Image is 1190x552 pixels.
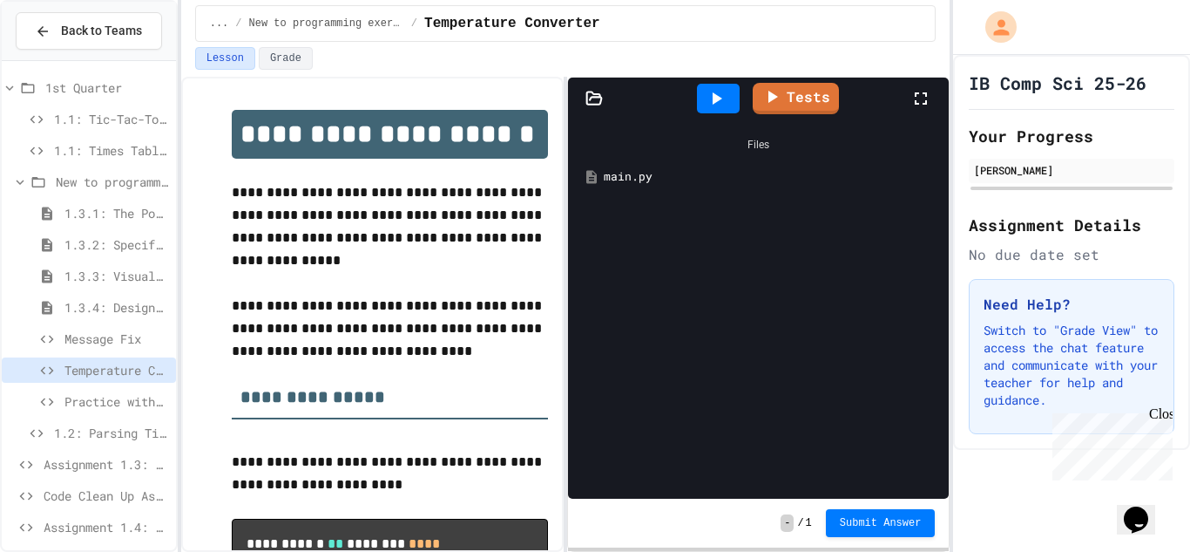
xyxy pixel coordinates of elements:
span: Code Clean Up Assignment [44,487,169,505]
span: Temperature Converter [424,13,600,34]
span: / [797,516,803,530]
span: 1.1: Times Table (Year 1/SL) [54,141,169,160]
span: / [235,17,241,31]
span: / [411,17,417,31]
button: Submit Answer [826,509,936,537]
div: [PERSON_NAME] [974,162,1169,178]
iframe: chat widget [1117,482,1173,535]
span: Message Fix [64,330,169,348]
span: - [781,515,794,532]
button: Lesson [195,47,255,70]
span: Submit Answer [840,516,922,530]
button: Grade [259,47,313,70]
div: main.py [604,168,938,186]
span: New to programming exercises [56,173,169,191]
span: 1.3.3: Visualizing Logic with Flowcharts [64,267,169,285]
span: Temperature Converter [64,361,169,379]
div: My Account [967,7,1021,47]
button: Back to Teams [16,12,162,50]
span: Assignment 1.3: Longitude and Latitude Data [44,455,169,474]
a: Tests [753,83,839,114]
iframe: chat widget [1045,406,1173,480]
p: Switch to "Grade View" to access the chat feature and communicate with your teacher for help and ... [984,322,1160,409]
span: Assignment 1.4: Reading and Parsing Data [44,518,169,536]
div: No due date set [969,244,1174,265]
div: Files [577,128,940,161]
h1: IB Comp Sci 25-26 [969,71,1146,95]
span: 1.1: Tic-Tac-Toe (Year 2) [54,110,169,128]
div: Chat with us now!Close [7,7,120,111]
span: 1 [806,516,812,530]
span: 1.3.4: Designing Flowcharts [64,298,169,317]
span: Practice with Python [64,392,169,411]
span: New to programming exercises [249,17,404,31]
span: 1.2: Parsing Time Data [54,424,169,442]
span: Back to Teams [61,22,142,40]
h2: Assignment Details [969,213,1174,237]
span: 1.3.2: Specifying Ideas with Pseudocode [64,235,169,254]
span: 1st Quarter [45,78,169,97]
h3: Need Help? [984,294,1160,315]
span: ... [210,17,229,31]
h2: Your Progress [969,124,1174,148]
span: 1.3.1: The Power of Algorithms [64,204,169,222]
